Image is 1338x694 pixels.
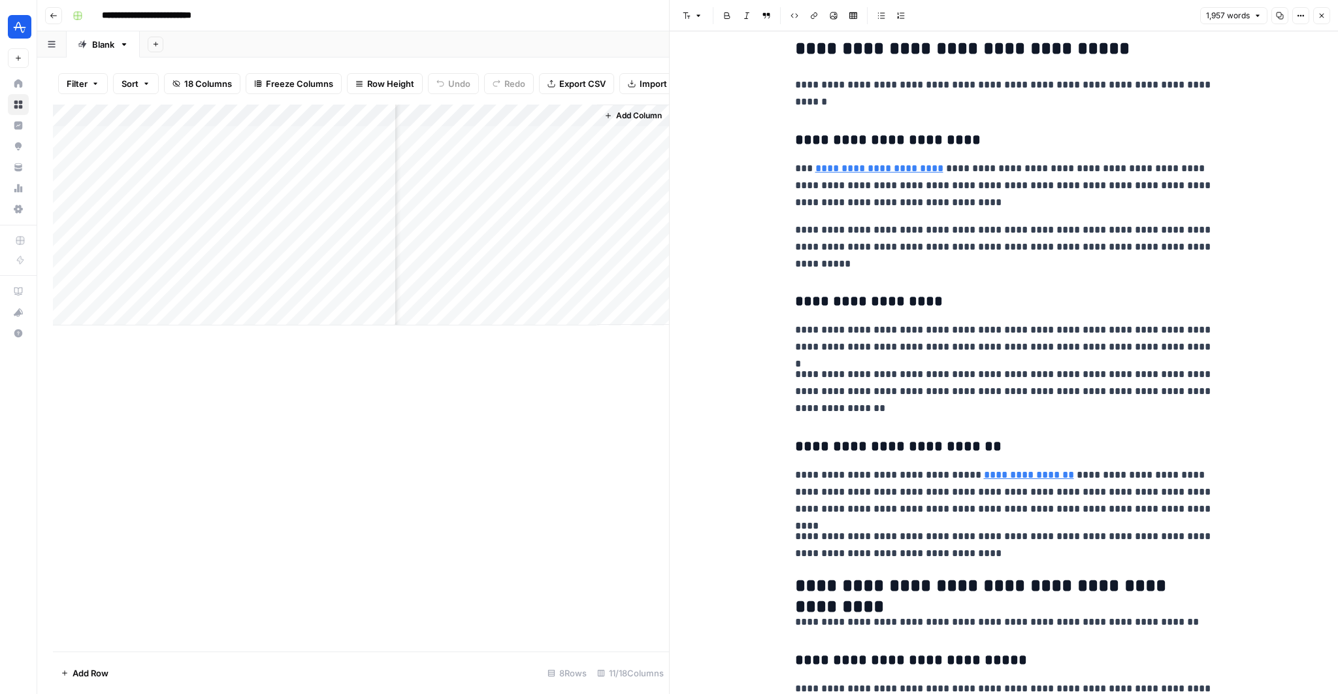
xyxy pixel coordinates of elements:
[92,38,114,51] div: Blank
[67,77,88,90] span: Filter
[619,73,695,94] button: Import CSV
[8,302,29,323] button: What's new?
[559,77,606,90] span: Export CSV
[8,303,28,322] div: What's new?
[73,667,108,680] span: Add Row
[367,77,414,90] span: Row Height
[542,663,592,684] div: 8 Rows
[164,73,240,94] button: 18 Columns
[8,73,29,94] a: Home
[1200,7,1267,24] button: 1,957 words
[347,73,423,94] button: Row Height
[8,10,29,43] button: Workspace: Amplitude
[504,77,525,90] span: Redo
[8,115,29,136] a: Insights
[539,73,614,94] button: Export CSV
[640,77,687,90] span: Import CSV
[8,281,29,302] a: AirOps Academy
[8,178,29,199] a: Usage
[184,77,232,90] span: 18 Columns
[592,663,669,684] div: 11/18 Columns
[8,199,29,220] a: Settings
[246,73,342,94] button: Freeze Columns
[8,136,29,157] a: Opportunities
[616,110,662,122] span: Add Column
[67,31,140,58] a: Blank
[8,94,29,115] a: Browse
[8,15,31,39] img: Amplitude Logo
[8,157,29,178] a: Your Data
[448,77,470,90] span: Undo
[8,323,29,344] button: Help + Support
[122,77,139,90] span: Sort
[1206,10,1250,22] span: 1,957 words
[113,73,159,94] button: Sort
[599,107,667,124] button: Add Column
[428,73,479,94] button: Undo
[484,73,534,94] button: Redo
[53,663,116,684] button: Add Row
[266,77,333,90] span: Freeze Columns
[58,73,108,94] button: Filter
